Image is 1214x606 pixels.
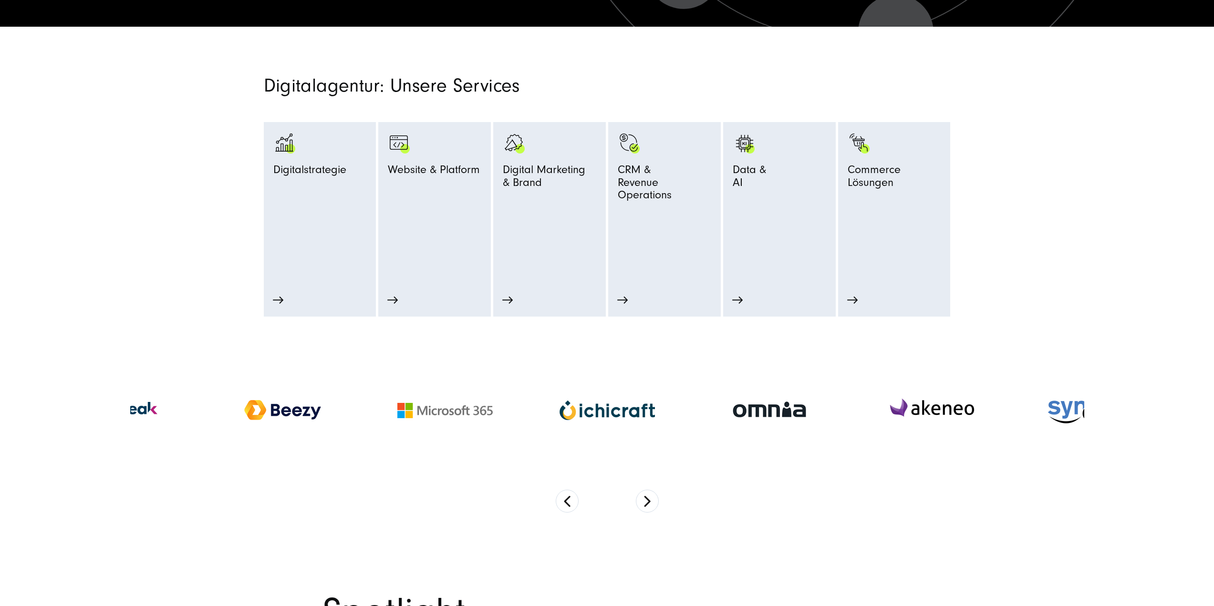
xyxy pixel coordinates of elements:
[848,164,941,193] span: Commerce Lösungen
[273,132,367,272] a: analytics-graph-bar-business analytics-graph-bar-business_white Digitalstrategie
[733,164,766,193] span: Data & AI
[273,164,346,180] span: Digitalstrategie
[388,164,480,180] span: Website & Platform
[848,132,941,272] a: Bild eines Fingers, der auf einen schwarzen Einkaufswagen mit grünen Akzenten klickt: Digitalagen...
[264,74,717,97] h2: Digitalagentur: Unsere Services
[388,132,481,272] a: Browser Symbol als Zeichen für Web Development - Digitalagentur SUNZINET programming-browser-prog...
[235,392,331,428] img: Beezy Partner Agentur - Digitalagentur für den digitalen Arbeitsplatz SUNZINET
[560,401,655,420] img: Ichicraft Partner Agentur - Digitalagentur für den digitalen Arbeitsplatz SUNZINET
[618,132,711,272] a: Symbol mit einem Haken und einem Dollarzeichen. monetization-approve-business-products_white CRM ...
[503,132,596,252] a: advertising-megaphone-business-products_black advertising-megaphone-business-products_white Digit...
[503,164,585,193] span: Digital Marketing & Brand
[733,132,826,252] a: KI KI Data &AI
[397,403,493,418] img: Microsoft 365 Agnetur - Digitalagentur für Microsoft Dynamics SUNZINET
[1046,392,1141,429] img: Synesty Agentur - Digitalagentur für Systemintegration und Prozessautomatisierung SUNZINET
[636,490,659,513] button: Next
[556,490,579,513] button: Previous
[722,392,817,428] img: Omnia Partner Agentur - Digitalagentur für den digitalen Arbeitsplatz SUNZINET
[618,164,711,205] span: CRM & Revenue Operations
[884,392,979,428] img: Akeneo Partner Agentur - Digitalagentur für Pim-Implementierung SUNZINET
